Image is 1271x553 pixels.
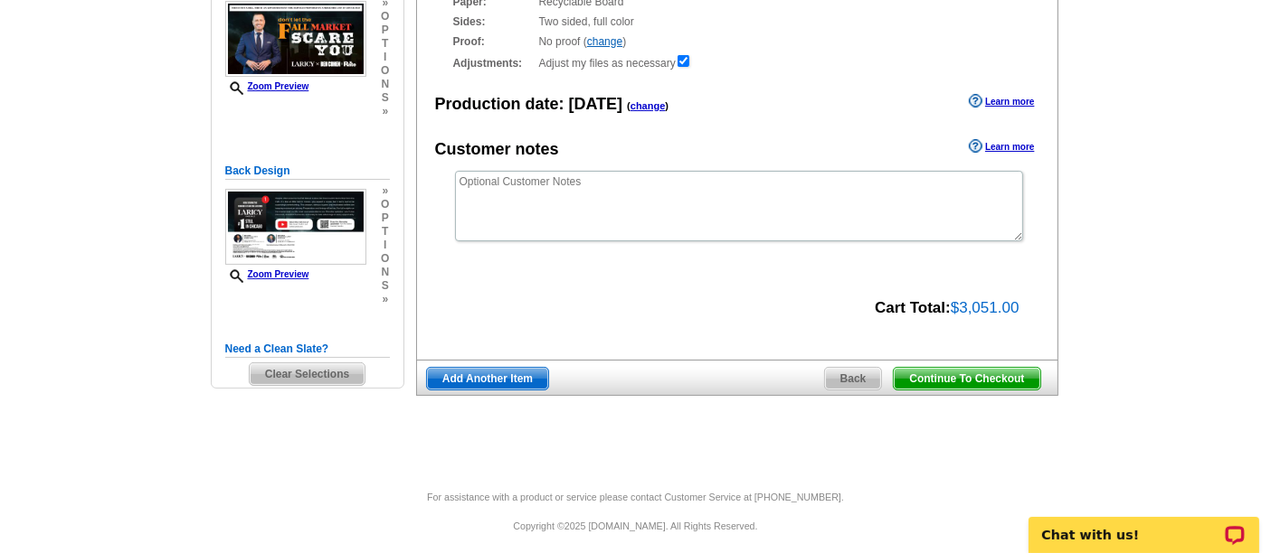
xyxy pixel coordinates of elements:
span: ( ) [627,100,669,111]
span: o [381,64,389,78]
span: s [381,91,389,105]
span: n [381,266,389,279]
iframe: LiveChat chat widget [1017,496,1271,553]
img: small-thumb.jpg [225,189,366,265]
a: Zoom Preview [225,81,309,91]
h5: Back Design [225,163,390,180]
span: Add Another Item [427,368,548,389]
span: i [381,239,389,252]
span: » [381,293,389,306]
span: » [381,105,389,118]
span: p [381,23,389,37]
span: Continue To Checkout [894,368,1039,389]
div: Adjust my files as necessary [453,53,1021,71]
div: Customer notes [435,137,559,162]
strong: Proof: [453,33,534,50]
a: change [631,100,666,111]
a: Zoom Preview [225,269,309,279]
div: No proof ( ) [453,33,1021,50]
strong: Adjustments: [453,55,534,71]
img: small-thumb.jpg [225,1,366,77]
span: i [381,51,389,64]
span: p [381,211,389,225]
a: Back [824,367,883,390]
h5: Need a Clean Slate? [225,341,390,358]
div: Two sided, full color [453,14,1021,30]
span: [DATE] [569,95,623,113]
span: t [381,225,389,239]
span: $3,051.00 [951,299,1020,316]
span: o [381,10,389,23]
a: change [587,35,622,48]
strong: Sides: [453,14,534,30]
span: s [381,279,389,293]
span: Clear Selections [250,363,365,385]
span: Back [825,368,882,389]
a: Learn more [969,139,1034,154]
strong: Cart Total: [875,299,951,316]
a: Add Another Item [426,367,549,390]
a: Learn more [969,94,1034,108]
div: Production date: [435,92,669,117]
span: » [381,184,389,198]
span: t [381,37,389,51]
span: o [381,252,389,266]
span: o [381,198,389,211]
span: n [381,78,389,91]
